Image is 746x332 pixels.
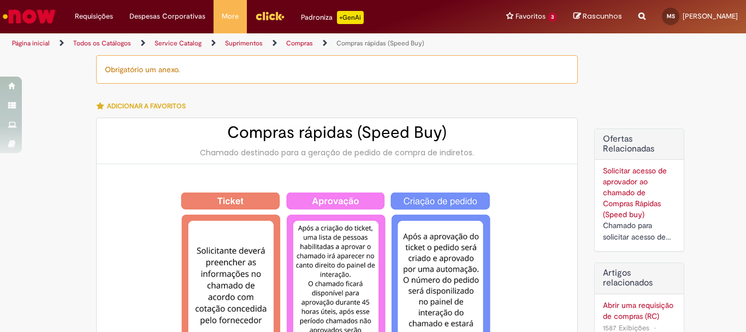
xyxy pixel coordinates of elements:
a: Compras rápidas (Speed Buy) [336,39,424,48]
span: [PERSON_NAME] [683,11,738,21]
div: Chamado para solicitar acesso de aprovador ao ticket de Speed buy [603,220,676,243]
span: Adicionar a Favoritos [107,102,186,110]
h3: Artigos relacionados [603,269,676,288]
a: Service Catalog [155,39,202,48]
a: Abrir uma requisição de compras (RC) [603,300,676,322]
span: Despesas Corporativas [129,11,205,22]
h2: Ofertas Relacionadas [603,135,676,154]
div: Padroniza [301,11,364,24]
a: Suprimentos [225,39,263,48]
div: Chamado destinado para a geração de pedido de compra de indiretos. [108,147,566,158]
ul: Trilhas de página [8,33,489,54]
img: ServiceNow [1,5,57,27]
img: click_logo_yellow_360x200.png [255,8,285,24]
span: MS [667,13,675,20]
span: Rascunhos [583,11,622,21]
div: Obrigatório um anexo. [96,55,578,84]
div: Ofertas Relacionadas [594,129,684,252]
a: Solicitar acesso de aprovador ao chamado de Compras Rápidas (Speed buy) [603,166,667,219]
a: Página inicial [12,39,50,48]
button: Adicionar a Favoritos [96,95,192,118]
span: 3 [548,13,557,22]
p: +GenAi [337,11,364,24]
a: Compras [286,39,313,48]
span: Favoritos [516,11,546,22]
span: More [222,11,239,22]
a: Rascunhos [573,11,622,22]
a: Todos os Catálogos [73,39,131,48]
span: Requisições [75,11,113,22]
h2: Compras rápidas (Speed Buy) [108,124,566,142]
